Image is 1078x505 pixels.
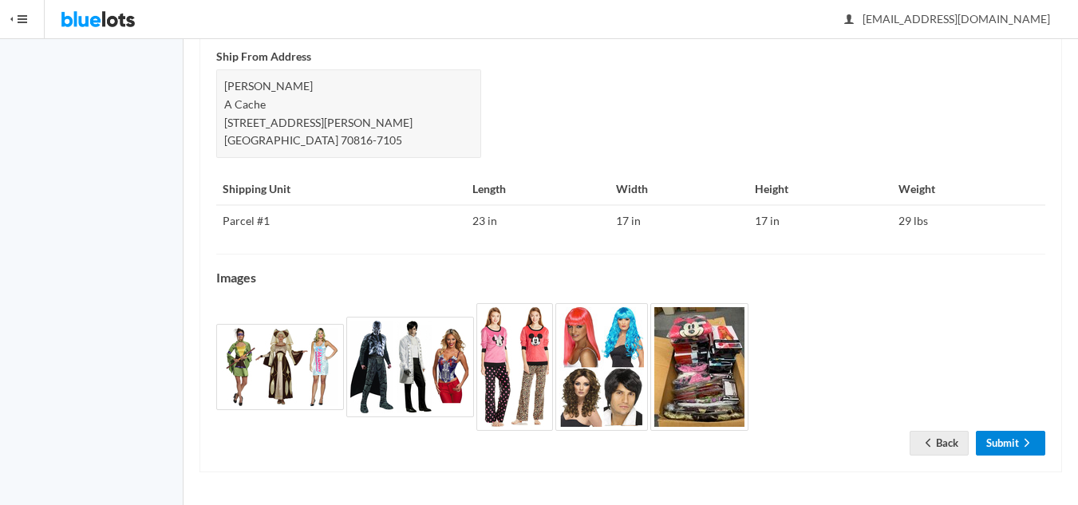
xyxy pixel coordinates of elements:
h4: Images [216,270,1045,285]
a: Submitarrow forward [976,431,1045,456]
div: [PERSON_NAME] A Cache [STREET_ADDRESS][PERSON_NAME] [GEOGRAPHIC_DATA] 70816-7105 [216,69,481,157]
span: [EMAIL_ADDRESS][DOMAIN_NAME] [845,12,1050,26]
img: 06f6c8ea-514e-4d0c-83d8-dc18a9eb2860-1757628740.jpg [476,303,553,431]
img: 1ada01b4-8df5-4164-a141-f3b59bd58d8f-1757628739.jpg [346,317,474,417]
img: 37e42707-2757-45c4-a56d-d71e47aa7f2a-1757628739.jpg [216,324,344,410]
ion-icon: arrow forward [1019,436,1035,452]
th: Width [610,174,748,206]
th: Height [748,174,892,206]
ion-icon: person [841,13,857,28]
td: 23 in [466,205,610,237]
ion-icon: arrow back [920,436,936,452]
img: d8779999-fe5a-47c4-a67c-b73699a8e8c0-1758579061.jpeg [650,303,748,431]
td: Parcel #1 [216,205,466,237]
th: Length [466,174,610,206]
td: 17 in [748,205,892,237]
td: 17 in [610,205,748,237]
img: f960d070-aaa1-44dc-aa43-defc592e5136-1757628740.jpg [555,303,648,431]
th: Shipping Unit [216,174,466,206]
label: Ship From Address [216,48,311,66]
td: 29 lbs [892,205,1045,237]
th: Weight [892,174,1045,206]
a: arrow backBack [910,431,969,456]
